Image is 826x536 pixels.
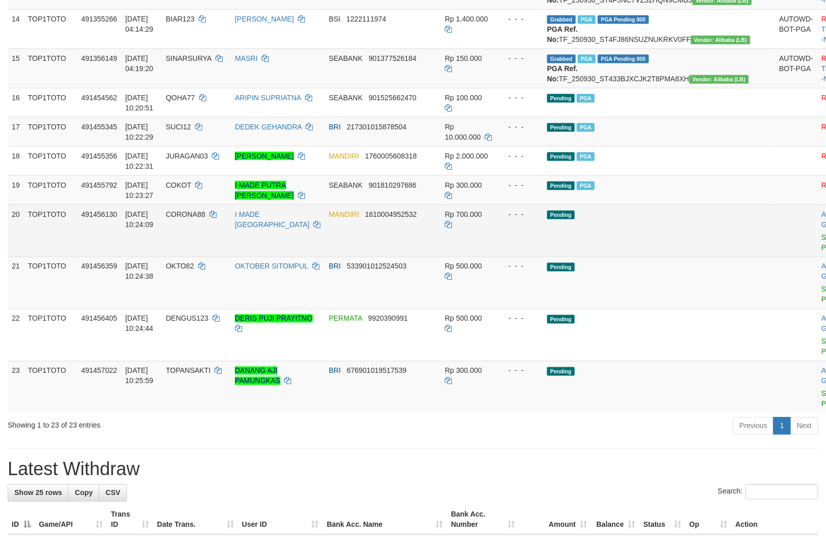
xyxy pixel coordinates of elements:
span: Marked by adsraji [577,94,595,103]
b: PGA Ref. No: [547,25,578,43]
td: 19 [8,175,24,205]
div: - - - [500,180,539,190]
td: TOP1TOTO [24,117,77,146]
div: - - - [500,366,539,376]
th: Action [731,505,818,534]
span: Vendor URL: https://dashboard.q2checkout.com/secure [691,36,750,44]
th: User ID: activate to sort column ascending [238,505,323,534]
div: Showing 1 to 23 of 23 entries [8,416,337,431]
span: Copy [75,489,93,497]
span: Copy 1610004952532 to clipboard [365,210,417,218]
td: 20 [8,205,24,257]
span: 491455356 [81,152,117,160]
span: 491454562 [81,94,117,102]
span: BRI [329,123,341,131]
td: 23 [8,361,24,413]
div: - - - [500,14,539,24]
span: Pending [547,182,575,190]
a: OKTOBER SITOMPUL [235,262,308,271]
span: [DATE] 04:14:29 [125,15,154,33]
td: TOP1TOTO [24,257,77,309]
span: Grabbed [547,15,576,24]
a: [PERSON_NAME] [235,152,294,160]
span: [DATE] 10:24:09 [125,210,154,229]
span: [DATE] 10:22:29 [125,123,154,141]
span: COKOT [166,181,191,189]
td: TF_250930_ST4FJ86NSUZNUKRKV0FF [543,9,775,49]
a: I MADE [GEOGRAPHIC_DATA] [235,210,310,229]
span: 491456130 [81,210,117,218]
span: Pending [547,152,575,161]
span: OKTO82 [166,262,194,271]
input: Search: [746,484,818,500]
span: SUCI12 [166,123,191,131]
a: DERIS PUJI PRAYITNO [235,315,312,323]
a: 1 [773,417,791,435]
span: Rp 700.000 [445,210,482,218]
span: Pending [547,367,575,376]
span: PERMATA [329,315,362,323]
th: Amount: activate to sort column ascending [519,505,591,534]
span: Rp 300.000 [445,367,482,375]
span: 491457022 [81,367,117,375]
span: Rp 300.000 [445,181,482,189]
span: Rp 100.000 [445,94,482,102]
td: TF_250930_ST433BJXCJK2T8PMA8XH [543,49,775,88]
div: - - - [500,93,539,103]
td: 16 [8,88,24,117]
span: 491355266 [81,15,117,23]
span: BRI [329,262,341,271]
a: DEDEK GEHANDRA [235,123,302,131]
th: Bank Acc. Number: activate to sort column ascending [447,505,519,534]
span: Rp 150.000 [445,54,482,62]
span: [DATE] 04:19:20 [125,54,154,73]
td: 22 [8,309,24,361]
span: Rp 500.000 [445,315,482,323]
span: SINARSURYA [166,54,211,62]
span: Copy 1222111974 to clipboard [346,15,386,23]
span: Pending [547,123,575,132]
span: Copy 901377526184 to clipboard [368,54,416,62]
a: [PERSON_NAME] [235,15,294,23]
span: SEABANK [329,54,363,62]
td: 21 [8,257,24,309]
a: DANANG AJI PAMUNGKAS [235,367,280,385]
a: ARIPIN SUPRIATNA [235,94,301,102]
div: - - - [500,209,539,219]
td: 17 [8,117,24,146]
td: 14 [8,9,24,49]
span: Rp 1.400.000 [445,15,488,23]
span: Grabbed [547,55,576,63]
span: 491455345 [81,123,117,131]
span: TOPANSAKTI [166,367,210,375]
a: MASRI [235,54,257,62]
span: Copy 1760005608318 to clipboard [365,152,417,160]
th: Bank Acc. Name: activate to sort column ascending [323,505,447,534]
span: Pending [547,94,575,103]
td: 15 [8,49,24,88]
a: Previous [733,417,774,435]
div: - - - [500,151,539,161]
span: BSI [329,15,341,23]
td: AUTOWD-BOT-PGA [775,9,818,49]
span: 491356149 [81,54,117,62]
th: Game/API: activate to sort column ascending [35,505,107,534]
h1: Latest Withdraw [8,459,818,480]
td: TOP1TOTO [24,146,77,175]
span: JURAGAN03 [166,152,208,160]
div: - - - [500,314,539,324]
span: Copy 901810297686 to clipboard [368,181,416,189]
a: Show 25 rows [8,484,69,502]
div: - - - [500,53,539,63]
span: MANDIRI [329,152,359,160]
span: Pending [547,263,575,272]
span: SEABANK [329,94,363,102]
span: 491456359 [81,262,117,271]
span: PGA Pending [598,15,649,24]
th: Status: activate to sort column ascending [639,505,685,534]
td: TOP1TOTO [24,9,77,49]
td: TOP1TOTO [24,88,77,117]
th: Op: activate to sort column ascending [685,505,731,534]
a: I MADE PUTRA [PERSON_NAME] [235,181,294,199]
a: Next [790,417,818,435]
